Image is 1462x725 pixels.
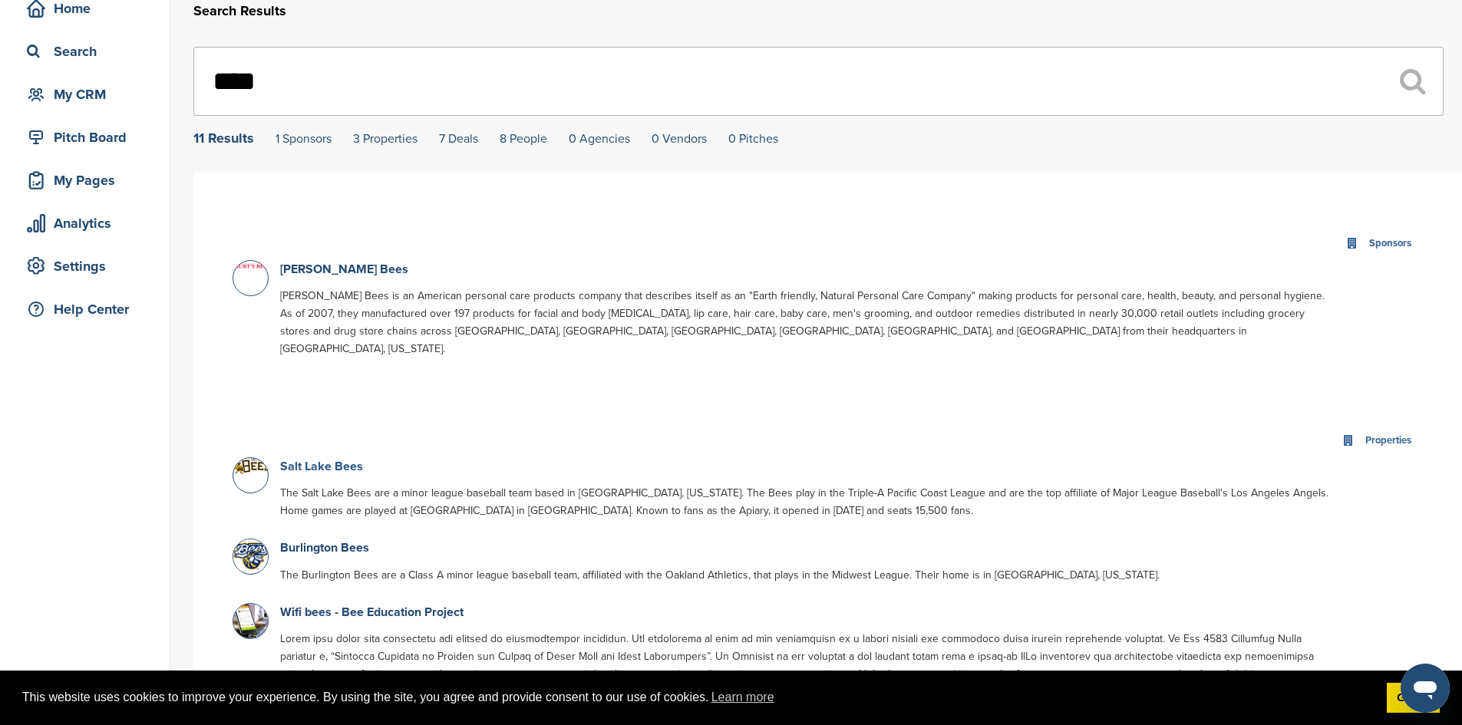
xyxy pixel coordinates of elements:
div: My CRM [23,81,153,108]
a: learn more about cookies [709,686,777,709]
p: The Burlington Bees are a Class A minor league baseball team, affiliated with the Oakland Athleti... [280,566,1336,584]
a: 3 Properties [353,131,417,147]
div: Sponsors [1365,235,1415,252]
a: Settings [15,249,153,284]
span: This website uses cookies to improve your experience. By using the site, you agree and provide co... [22,686,1375,709]
a: Wifi bees - Bee Education Project [280,605,464,620]
a: 0 Vendors [652,131,707,147]
a: My CRM [15,77,153,112]
img: Data [233,263,272,269]
iframe: Button to launch messaging window [1401,664,1450,713]
a: Salt Lake Bees [280,459,363,474]
a: Pitch Board [15,120,153,155]
a: Help Center [15,292,153,327]
a: [PERSON_NAME] Bees [280,262,408,277]
div: Properties [1361,432,1415,450]
div: Settings [23,252,153,280]
div: Search [23,38,153,65]
div: Help Center [23,295,153,323]
a: 0 Agencies [569,131,630,147]
div: My Pages [23,166,153,194]
a: 8 People [500,131,547,147]
a: Analytics [15,206,153,241]
img: Wifi scales and app 300x300 [233,604,272,642]
img: Open uri20141112 64162 12ijv3n?1415806305 [233,539,272,572]
a: 1 Sponsors [276,131,332,147]
a: 0 Pitches [728,131,778,147]
a: dismiss cookie message [1387,683,1440,713]
p: The Salt Lake Bees are a minor league baseball team based in [GEOGRAPHIC_DATA], [US_STATE]. The B... [280,484,1336,519]
a: Burlington Bees [280,540,369,555]
div: Analytics [23,209,153,237]
div: Pitch Board [23,124,153,151]
a: My Pages [15,163,153,198]
p: [PERSON_NAME] Bees is an American personal care products company that describes itself as an "Ear... [280,287,1336,358]
div: 11 Results [193,131,254,145]
a: 7 Deals [439,131,478,147]
a: Search [15,34,153,69]
h2: Search Results [193,1,1444,21]
img: Data?1415811538 [233,458,272,474]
